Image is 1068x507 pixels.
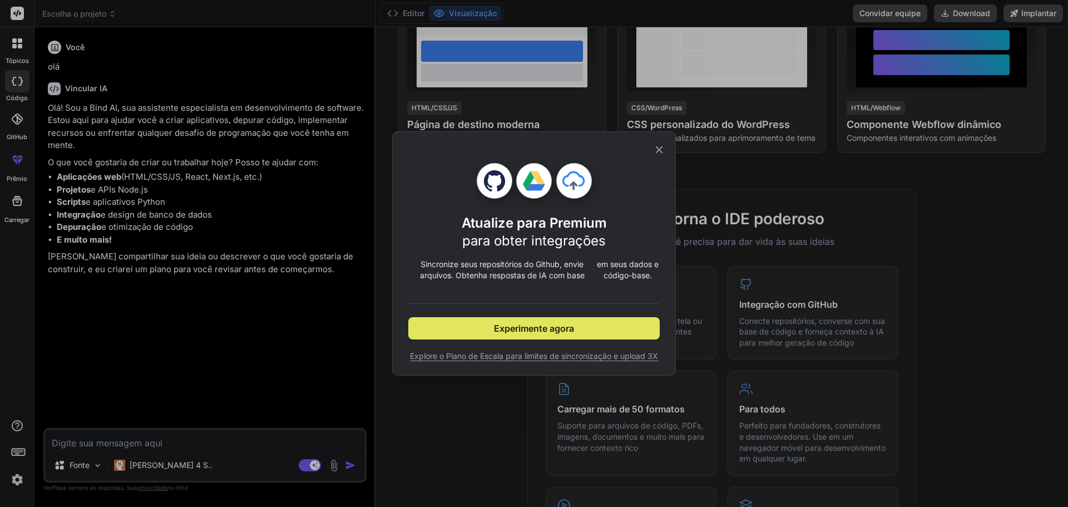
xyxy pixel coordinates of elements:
[462,215,607,231] font: Atualize para Premium
[420,259,585,280] font: Sincronize seus repositórios do Github, envie arquivos. Obtenha respostas de IA com base
[597,259,659,280] font: em seus dados e código-base.
[410,351,658,361] font: Explore o Plano de Escala para limites de sincronização e upload 3X
[408,317,660,339] button: Experimente agora
[462,233,606,249] font: para obter integrações
[494,323,574,334] font: Experimente agora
